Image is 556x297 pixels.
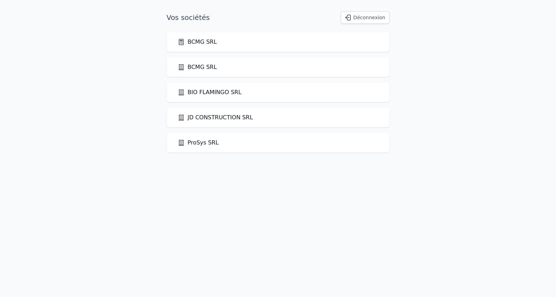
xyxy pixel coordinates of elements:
a: BIO FLAMINGO SRL [178,88,242,97]
button: Déconnexion [341,11,389,24]
a: BCMG SRL [178,63,217,71]
a: ProSys SRL [178,139,219,147]
a: BCMG SRL [178,38,217,46]
a: JD CONSTRUCTION SRL [178,113,253,122]
h1: Vos sociétés [167,13,210,22]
